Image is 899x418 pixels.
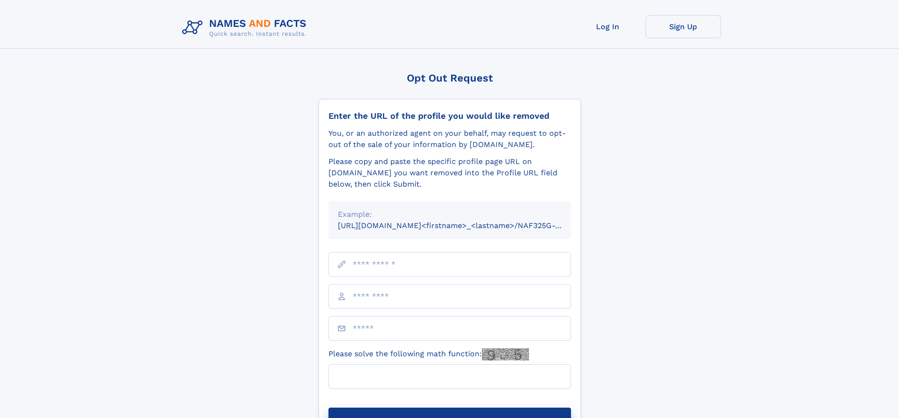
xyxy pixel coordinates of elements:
[338,209,562,220] div: Example:
[178,15,314,41] img: Logo Names and Facts
[646,15,721,38] a: Sign Up
[328,348,529,361] label: Please solve the following math function:
[338,221,589,230] small: [URL][DOMAIN_NAME]<firstname>_<lastname>/NAF325G-xxxxxxxx
[328,111,571,121] div: Enter the URL of the profile you would like removed
[328,156,571,190] div: Please copy and paste the specific profile page URL on [DOMAIN_NAME] you want removed into the Pr...
[319,72,581,84] div: Opt Out Request
[570,15,646,38] a: Log In
[328,128,571,150] div: You, or an authorized agent on your behalf, may request to opt-out of the sale of your informatio...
